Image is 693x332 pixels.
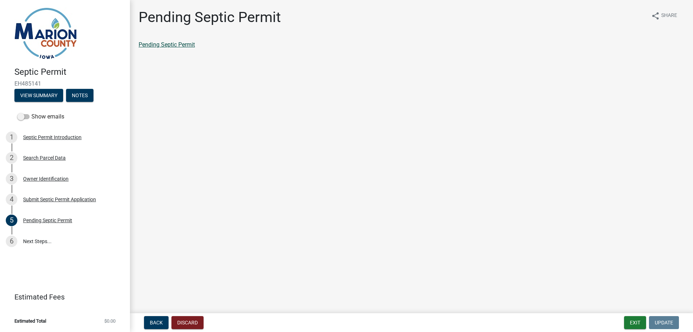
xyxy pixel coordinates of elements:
[14,8,77,59] img: Marion County, Iowa
[6,173,17,185] div: 3
[6,194,17,205] div: 4
[661,12,677,20] span: Share
[150,320,163,325] span: Back
[655,320,673,325] span: Update
[624,316,646,329] button: Exit
[6,290,118,304] a: Estimated Fees
[17,112,64,121] label: Show emails
[6,152,17,164] div: 2
[23,176,69,181] div: Owner Identification
[23,197,96,202] div: Submit Septic Permit Application
[14,89,63,102] button: View Summary
[14,67,124,77] h4: Septic Permit
[6,215,17,226] div: 5
[14,80,115,87] span: EH485141
[104,319,115,323] span: $0.00
[6,236,17,247] div: 6
[139,9,281,26] h1: Pending Septic Permit
[14,319,46,323] span: Estimated Total
[139,41,195,48] a: Pending Septic Permit
[649,316,679,329] button: Update
[66,89,93,102] button: Notes
[66,93,93,99] wm-modal-confirm: Notes
[144,316,169,329] button: Back
[6,131,17,143] div: 1
[651,12,660,20] i: share
[14,93,63,99] wm-modal-confirm: Summary
[645,9,683,23] button: shareShare
[23,218,72,223] div: Pending Septic Permit
[23,135,82,140] div: Septic Permit Introduction
[171,316,204,329] button: Discard
[23,155,66,160] div: Search Parcel Data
